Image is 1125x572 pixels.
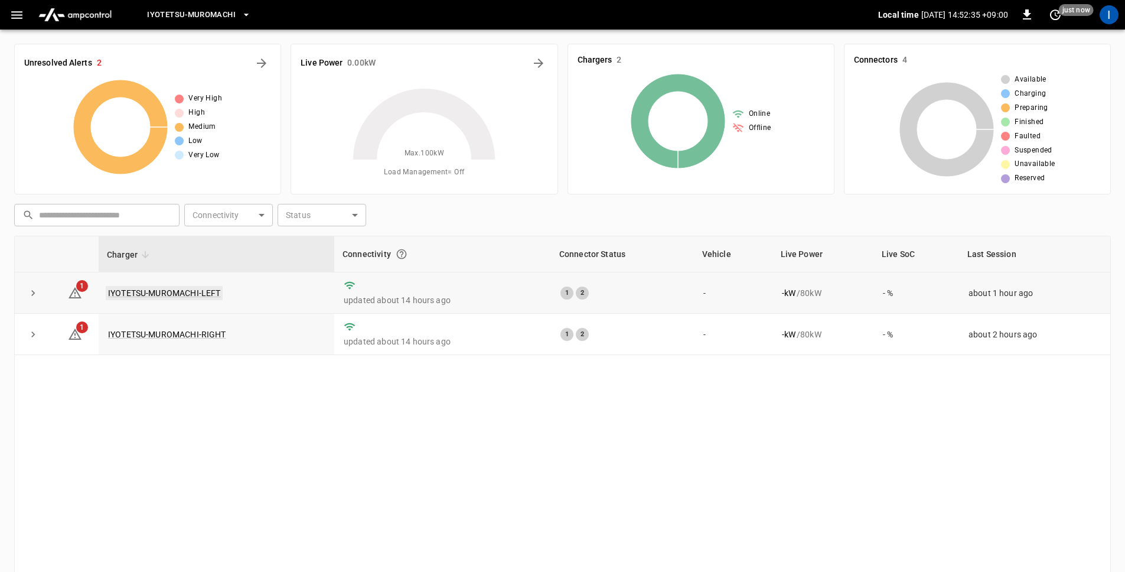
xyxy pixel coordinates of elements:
span: Medium [188,121,216,133]
div: / 80 kW [782,287,864,299]
p: Local time [878,9,919,21]
button: All Alerts [252,54,271,73]
th: Last Session [959,236,1110,272]
a: IYOTETSU-MUROMACHI-LEFT [106,286,223,300]
td: - [694,272,772,314]
button: Energy Overview [529,54,548,73]
button: expand row [24,284,42,302]
div: 2 [576,287,589,300]
p: updated about 14 hours ago [344,336,542,347]
h6: Live Power [301,57,343,70]
span: Offline [749,122,771,134]
a: 1 [68,329,82,338]
a: IYOTETSU-MUROMACHI-RIGHT [108,330,226,339]
span: Iyotetsu-Muromachi [147,8,236,22]
th: Live Power [772,236,873,272]
th: Vehicle [694,236,772,272]
button: Iyotetsu-Muromachi [142,4,256,27]
div: 1 [560,287,573,300]
span: Very Low [188,149,219,161]
span: 1 [76,321,88,333]
th: Live SoC [873,236,959,272]
span: Faulted [1015,131,1041,142]
h6: Chargers [578,54,612,67]
div: / 80 kW [782,329,864,340]
span: Suspended [1015,145,1052,157]
span: Load Management = Off [384,167,464,178]
button: Connection between the charger and our software. [391,243,412,265]
span: Charging [1015,88,1046,100]
a: 1 [68,287,82,297]
h6: Unresolved Alerts [24,57,92,70]
p: - kW [782,287,795,299]
td: - [694,314,772,355]
p: [DATE] 14:52:35 +09:00 [921,9,1008,21]
div: Connectivity [343,243,543,265]
span: 1 [76,280,88,292]
span: High [188,107,205,119]
p: updated about 14 hours ago [344,294,542,306]
span: Low [188,135,202,147]
td: about 2 hours ago [959,314,1110,355]
span: Charger [107,248,153,262]
td: - % [873,272,959,314]
button: expand row [24,326,42,343]
td: - % [873,314,959,355]
span: Online [749,108,770,120]
span: Unavailable [1015,158,1055,170]
div: profile-icon [1100,5,1119,24]
span: Reserved [1015,173,1045,184]
td: about 1 hour ago [959,272,1110,314]
h6: 2 [617,54,621,67]
button: set refresh interval [1046,5,1065,24]
img: ampcontrol.io logo [34,4,116,26]
span: Preparing [1015,102,1048,114]
h6: 2 [97,57,102,70]
h6: 0.00 kW [347,57,376,70]
span: just now [1059,4,1094,16]
span: Very High [188,93,222,105]
p: - kW [782,329,795,340]
th: Connector Status [551,236,694,272]
h6: 4 [902,54,907,67]
h6: Connectors [854,54,898,67]
span: Available [1015,74,1046,86]
span: Finished [1015,116,1044,128]
div: 1 [560,328,573,341]
span: Max. 100 kW [405,148,445,160]
div: 2 [576,328,589,341]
